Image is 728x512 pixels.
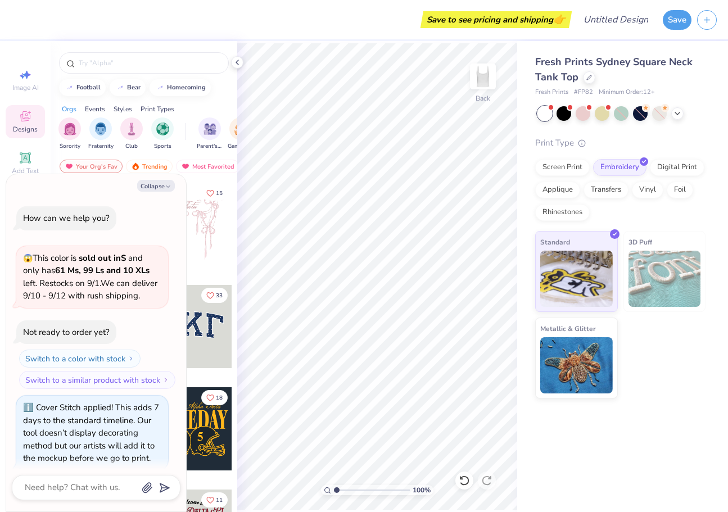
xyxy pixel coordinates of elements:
button: filter button [120,117,143,151]
div: Screen Print [535,159,590,176]
span: Fresh Prints Sydney Square Neck Tank Top [535,55,693,84]
span: 👉 [553,12,566,26]
span: Parent's Weekend [197,142,223,151]
span: 33 [216,293,223,298]
span: This color is and only has left . Restocks on 9/1. We can deliver 9/10 - 9/12 with rush shipping. [23,252,157,302]
img: Sorority Image [64,123,76,135]
button: filter button [151,117,174,151]
button: Collapse [137,180,175,192]
span: 😱 [23,253,33,264]
img: trend_line.gif [116,84,125,91]
div: Digital Print [650,159,704,176]
img: trending.gif [131,162,140,170]
div: filter for Game Day [228,117,254,151]
div: Foil [667,182,693,198]
img: most_fav.gif [181,162,190,170]
div: filter for Club [120,117,143,151]
span: Game Day [228,142,254,151]
img: Parent's Weekend Image [204,123,216,135]
span: Metallic & Glitter [540,323,596,334]
input: Try "Alpha" [78,57,221,69]
button: Like [201,390,228,405]
div: Rhinestones [535,204,590,221]
button: Switch to a color with stock [19,350,141,368]
strong: 61 Ms, 99 Ls and 10 XLs [55,265,150,276]
span: Club [125,142,138,151]
span: Add Text [12,166,39,175]
span: Sorority [60,142,80,151]
div: Events [85,104,105,114]
img: Metallic & Glitter [540,337,613,393]
button: filter button [58,117,81,151]
span: 18 [216,395,223,401]
button: Save [663,10,691,30]
span: Designs [13,125,38,134]
img: Club Image [125,123,138,135]
button: football [59,79,106,96]
input: Untitled Design [575,8,657,31]
strong: sold out in S [79,252,126,264]
div: Save to see pricing and shipping [423,11,569,28]
div: Transfers [584,182,628,198]
button: filter button [88,117,114,151]
img: Switch to a color with stock [128,355,134,362]
div: Trending [126,160,173,173]
img: Back [472,65,494,88]
div: Cover Stitch applied! This adds 7 days to the standard timeline. Our tool doesn’t display decorat... [23,402,159,464]
button: filter button [197,117,223,151]
button: bear [110,79,146,96]
button: Like [201,492,228,508]
img: Game Day Image [234,123,247,135]
button: filter button [228,117,254,151]
div: Print Type [535,137,706,149]
div: How can we help you? [23,212,110,224]
img: Fraternity Image [94,123,107,135]
div: Styles [114,104,132,114]
div: filter for Sports [151,117,174,151]
div: Orgs [62,104,76,114]
div: filter for Sorority [58,117,81,151]
span: Sports [154,142,171,151]
div: bear [127,84,141,90]
img: Sports Image [156,123,169,135]
img: Standard [540,251,613,307]
button: homecoming [150,79,211,96]
span: Fraternity [88,142,114,151]
div: Embroidery [593,159,646,176]
div: homecoming [167,84,206,90]
div: Back [476,93,490,103]
img: trend_line.gif [156,84,165,91]
span: 11 [216,497,223,503]
img: 3D Puff [628,251,701,307]
div: filter for Parent's Weekend [197,117,223,151]
span: Minimum Order: 12 + [599,88,655,97]
div: Applique [535,182,580,198]
button: Like [201,185,228,201]
span: # FP82 [574,88,593,97]
img: trend_line.gif [65,84,74,91]
span: 15 [216,191,223,196]
span: 100 % [413,485,431,495]
div: football [76,84,101,90]
button: Like [201,288,228,303]
img: Switch to a similar product with stock [162,377,169,383]
div: filter for Fraternity [88,117,114,151]
span: 3D Puff [628,236,652,248]
div: Print Types [141,104,174,114]
div: Vinyl [632,182,663,198]
button: Switch to a similar product with stock [19,371,175,389]
img: most_fav.gif [65,162,74,170]
div: Not ready to order yet? [23,327,110,338]
span: Fresh Prints [535,88,568,97]
span: Image AI [12,83,39,92]
div: Most Favorited [176,160,239,173]
div: Your Org's Fav [60,160,123,173]
span: Standard [540,236,570,248]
